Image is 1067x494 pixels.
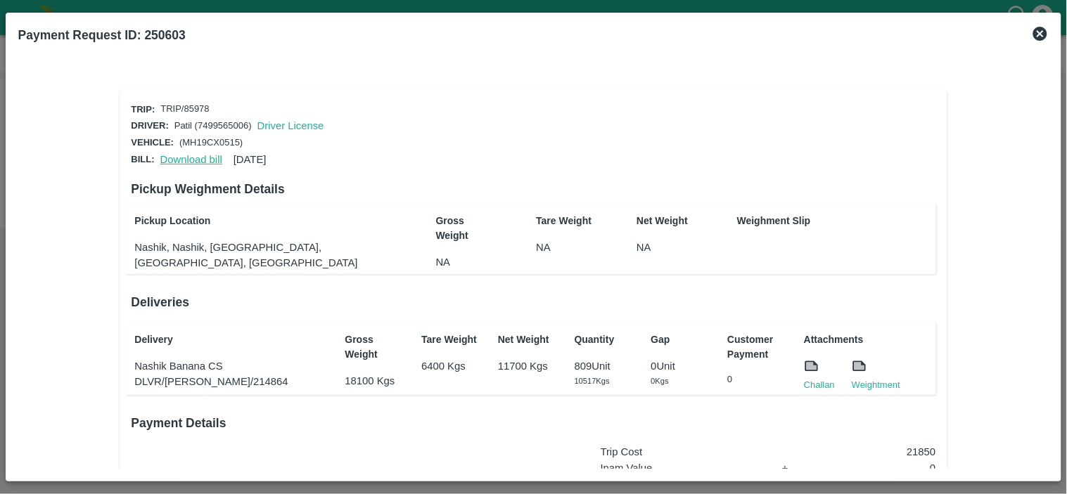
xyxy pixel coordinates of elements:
[234,154,267,165] span: [DATE]
[174,119,252,133] p: Patil (7499565006)
[601,460,768,476] p: Inam Value
[852,378,900,392] a: Weightment
[637,214,698,228] p: Net Weight
[134,240,397,271] p: Nashik, Nashik, [GEOGRAPHIC_DATA], [GEOGRAPHIC_DATA], [GEOGRAPHIC_DATA]
[421,332,483,347] p: Tare Weight
[651,358,713,374] p: 0 Unit
[824,460,936,476] p: 0
[345,332,407,362] p: Gross Weight
[782,460,810,476] p: +
[601,444,768,460] p: Trip Cost
[575,358,636,374] p: 809 Unit
[651,332,713,347] p: Gap
[575,332,636,347] p: Quantity
[498,332,559,347] p: Net Weight
[160,154,222,165] a: Download bill
[804,378,835,392] a: Challan
[134,358,330,374] p: Nashik Banana CS
[536,240,597,255] p: NA
[345,373,407,389] p: 18100 Kgs
[179,136,243,150] p: (MH19CX0515)
[18,28,186,42] b: Payment Request ID: 250603
[637,240,698,255] p: NA
[804,332,932,347] p: Attachments
[436,254,497,270] p: NA
[824,444,936,460] p: 21850
[131,120,168,131] span: Driver:
[536,214,597,228] p: Tare Weight
[421,358,483,374] p: 6400 Kgs
[257,120,324,131] a: Driver License
[134,214,397,228] p: Pickup Location
[131,137,174,148] span: Vehicle:
[134,332,330,347] p: Delivery
[498,358,559,374] p: 11700 Kgs
[160,103,209,116] p: TRIP/85978
[436,214,497,243] p: Gross Weight
[131,179,935,199] h6: Pickup Weighment Details
[727,332,788,362] p: Customer Payment
[575,377,610,385] span: 10517 Kgs
[737,214,933,228] p: Weighment Slip
[134,374,330,389] p: DLVR/[PERSON_NAME]/214864
[131,292,935,312] h6: Deliveries
[131,413,935,433] h6: Payment Details
[131,104,155,115] span: Trip:
[727,373,788,386] p: 0
[131,154,154,164] span: Bill:
[651,377,669,385] span: 0 Kgs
